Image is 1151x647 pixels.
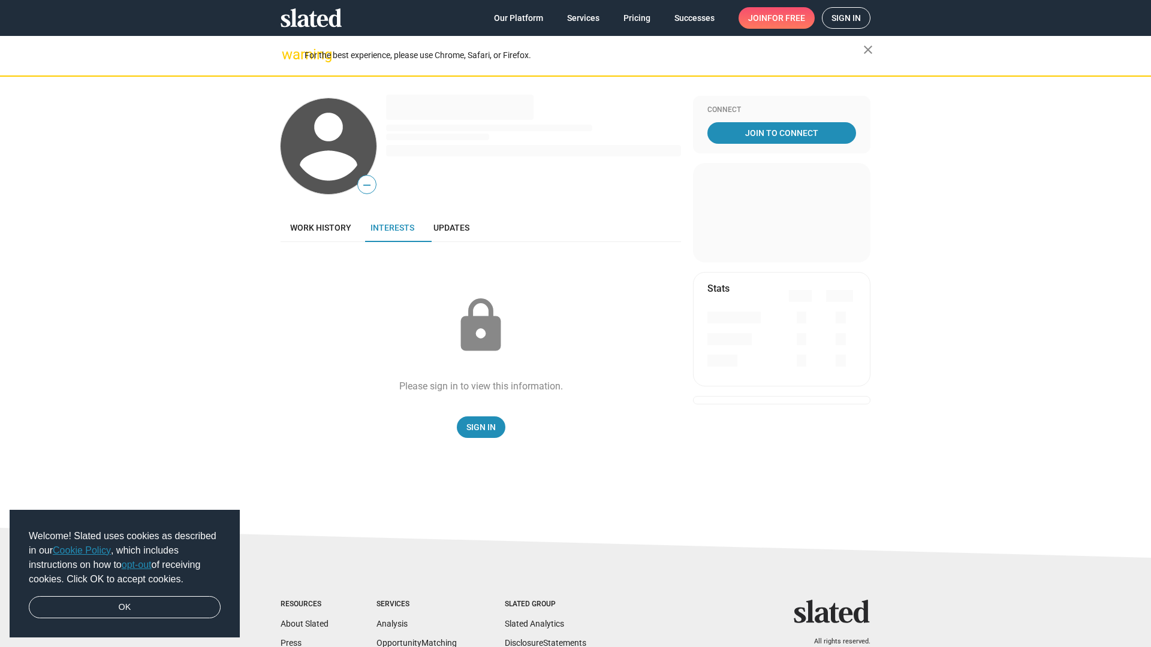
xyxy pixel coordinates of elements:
mat-card-title: Stats [707,282,730,295]
mat-icon: warning [282,47,296,62]
a: Pricing [614,7,660,29]
a: Analysis [376,619,408,628]
a: Interests [361,213,424,242]
div: Connect [707,105,856,115]
span: Join [748,7,805,29]
span: Interests [370,223,414,232]
span: Sign In [466,416,496,438]
span: Our Platform [494,7,543,29]
a: Our Platform [484,7,553,29]
div: Resources [281,600,329,609]
div: Services [376,600,457,609]
span: Work history [290,223,351,232]
a: dismiss cookie message [29,596,221,619]
a: opt-out [122,560,152,570]
a: Successes [665,7,724,29]
a: Slated Analytics [505,619,564,628]
a: Services [558,7,609,29]
a: Work history [281,213,361,242]
span: Services [567,7,599,29]
a: About Slated [281,619,329,628]
div: Please sign in to view this information. [399,380,563,392]
a: Sign In [457,416,505,438]
a: Cookie Policy [53,545,111,555]
span: for free [767,7,805,29]
span: Sign in [831,8,861,28]
a: Join To Connect [707,122,856,144]
a: Joinfor free [739,7,815,29]
span: Pricing [623,7,650,29]
mat-icon: lock [451,296,511,356]
span: Join To Connect [710,122,854,144]
span: Successes [674,7,715,29]
div: Slated Group [505,600,586,609]
span: — [358,177,376,193]
a: Sign in [822,7,870,29]
span: Welcome! Slated uses cookies as described in our , which includes instructions on how to of recei... [29,529,221,586]
div: cookieconsent [10,510,240,638]
div: For the best experience, please use Chrome, Safari, or Firefox. [305,47,863,64]
span: Updates [433,223,469,232]
a: Updates [424,213,479,242]
mat-icon: close [861,43,875,57]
